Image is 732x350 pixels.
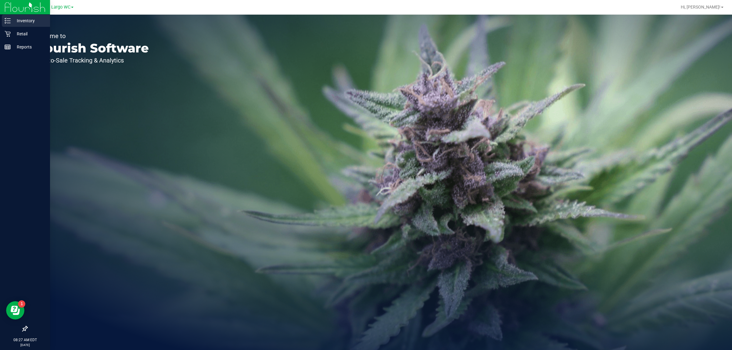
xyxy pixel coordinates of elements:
inline-svg: Reports [5,44,11,50]
p: Flourish Software [33,42,149,54]
p: Seed-to-Sale Tracking & Analytics [33,57,149,63]
iframe: Resource center unread badge [18,300,25,308]
iframe: Resource center [6,301,24,320]
inline-svg: Retail [5,31,11,37]
p: Reports [11,43,47,51]
p: Inventory [11,17,47,24]
p: [DATE] [3,343,47,347]
p: 08:27 AM EDT [3,337,47,343]
span: Largo WC [51,5,70,10]
p: Welcome to [33,33,149,39]
inline-svg: Inventory [5,18,11,24]
p: Retail [11,30,47,37]
span: Hi, [PERSON_NAME]! [681,5,720,9]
